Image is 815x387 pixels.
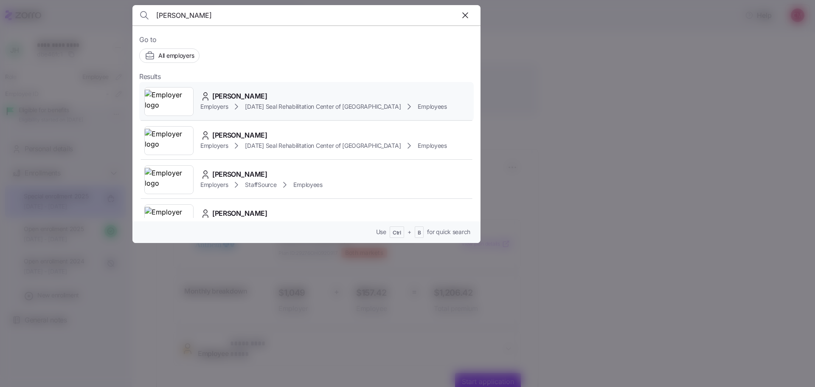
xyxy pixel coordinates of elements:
[245,181,276,189] span: StaffSource
[200,102,228,111] span: Employers
[212,130,267,141] span: [PERSON_NAME]
[200,141,228,150] span: Employers
[418,229,421,237] span: B
[200,181,228,189] span: Employers
[245,102,401,111] span: [DATE] Seal Rehabilitation Center of [GEOGRAPHIC_DATA]
[139,34,474,45] span: Go to
[418,102,447,111] span: Employees
[145,207,193,231] img: Employer logo
[139,71,161,82] span: Results
[145,168,193,192] img: Employer logo
[145,90,193,113] img: Employer logo
[212,91,267,102] span: [PERSON_NAME]
[407,228,411,236] span: +
[212,169,267,180] span: [PERSON_NAME]
[139,48,200,63] button: All employers
[158,51,194,60] span: All employers
[376,228,386,236] span: Use
[145,129,193,153] img: Employer logo
[212,208,267,219] span: [PERSON_NAME]
[393,229,401,237] span: Ctrl
[245,141,401,150] span: [DATE] Seal Rehabilitation Center of [GEOGRAPHIC_DATA]
[427,228,470,236] span: for quick search
[293,181,322,189] span: Employees
[418,141,447,150] span: Employees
